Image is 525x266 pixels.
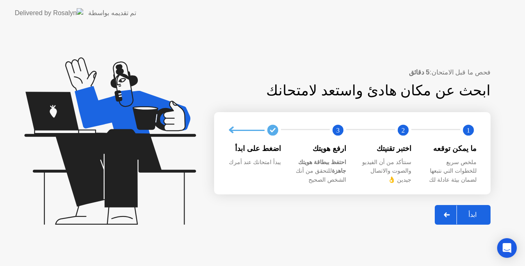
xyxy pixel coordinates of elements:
[409,69,429,76] b: 5 دقائق
[15,8,83,18] img: Delivered by Rosalyn
[336,126,340,134] text: 3
[294,143,346,154] div: ارفع هويتك
[298,159,346,174] b: احتفظ ببطاقة هويتك جاهزة
[214,80,491,101] div: ابحث عن مكان هادئ واستعد لامتحانك
[229,143,281,154] div: اضغط على ابدأ
[435,205,491,225] button: ابدأ
[402,126,405,134] text: 2
[294,158,346,185] div: للتحقق من أنك الشخص الصحيح
[497,238,517,258] div: Open Intercom Messenger
[359,143,411,154] div: اختبر تقنيتك
[214,68,491,77] div: فحص ما قبل الامتحان:
[467,126,470,134] text: 1
[457,211,488,219] div: ابدأ
[88,8,136,18] div: تم تقديمه بواسطة
[229,158,281,167] div: يبدأ امتحانك عند أمرك
[359,158,411,185] div: سنتأكد من أن الفيديو والصوت والاتصال جيدين 👌
[425,143,477,154] div: ما يمكن توقعه
[425,158,477,185] div: ملخص سريع للخطوات التي نتبعها لضمان بيئة عادلة لك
